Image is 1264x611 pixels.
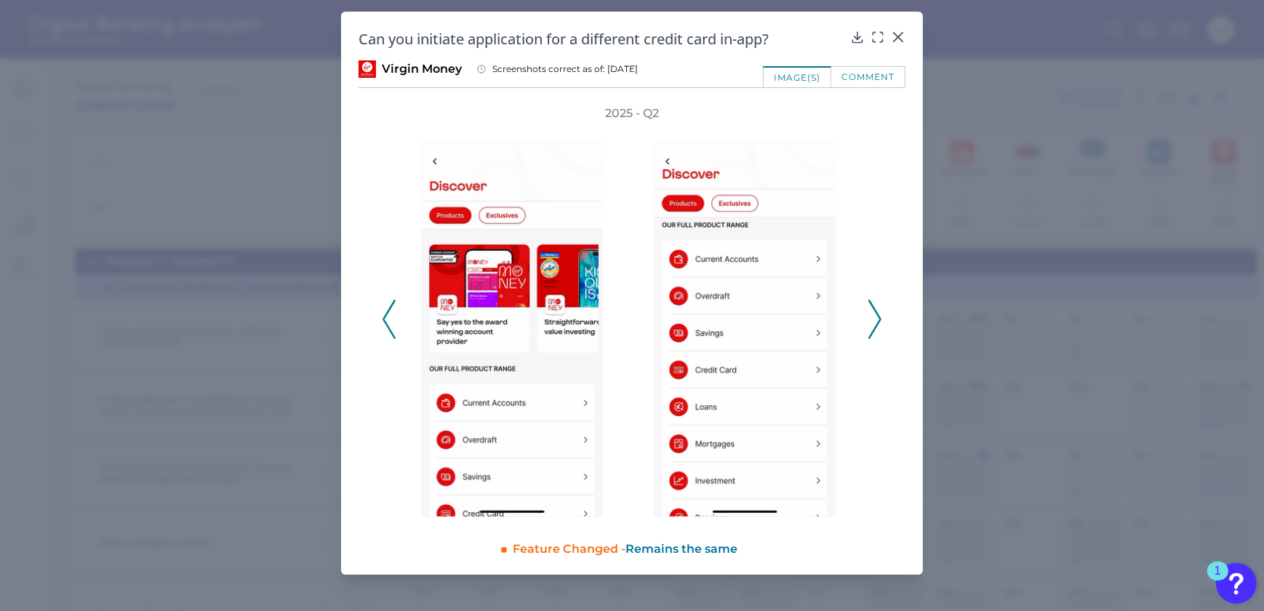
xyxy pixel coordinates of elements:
span: Screenshots correct as of: [DATE] [492,63,638,75]
div: Feature Changed - [513,535,905,557]
div: 1 [1215,571,1221,590]
div: comment [831,66,905,87]
img: VM-UK-Q2-25-CC-MOS-PJ-Credit-001.png [421,142,603,517]
span: Virgin Money [382,61,462,77]
div: image(s) [763,66,831,87]
h2: Can you initiate application for a different credit card in-app? [359,29,844,49]
span: Remains the same [625,542,737,556]
img: VM-UK-Q2-25-CC-MOS-PJ-Credit-002.png [654,142,836,517]
h3: 2025 - Q2 [605,105,659,121]
button: Open Resource Center, 1 new notification [1216,563,1257,604]
img: Virgin Money [359,60,376,78]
